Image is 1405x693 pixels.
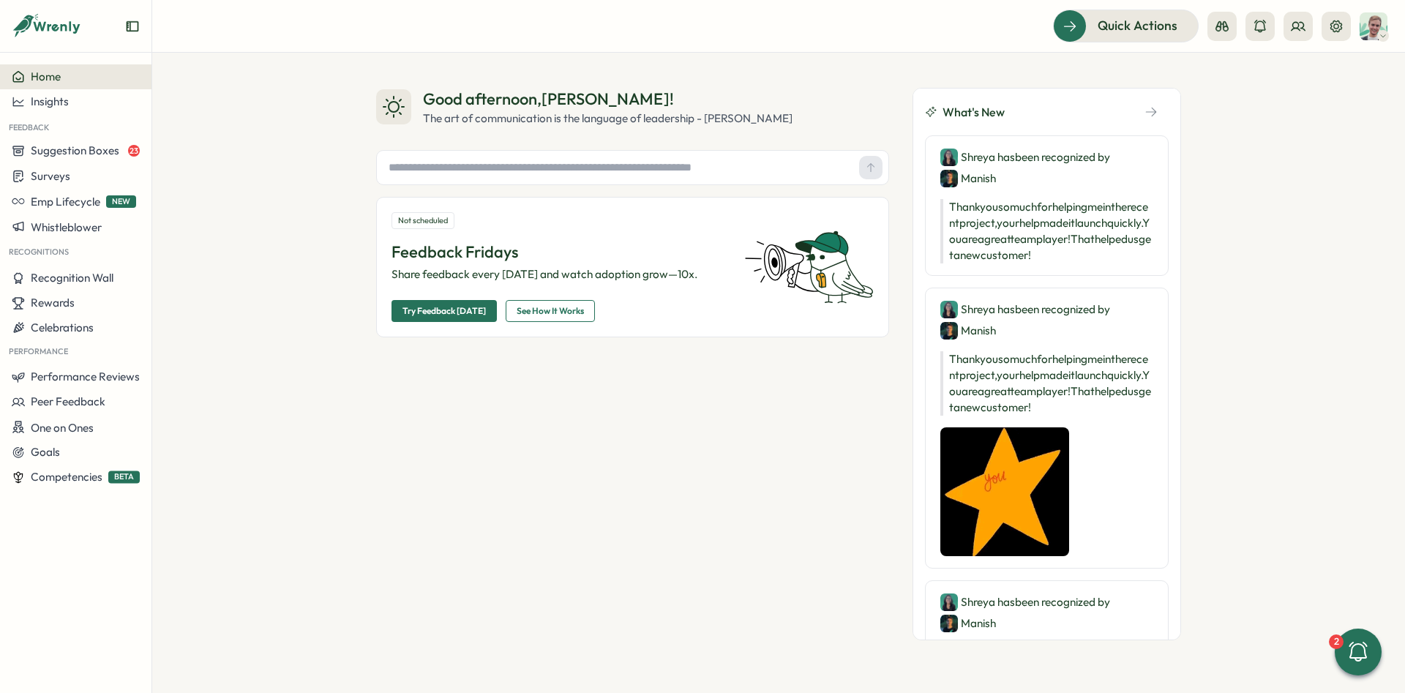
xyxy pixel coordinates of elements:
[940,170,958,187] img: Manish Panwar
[1053,10,1199,42] button: Quick Actions
[391,212,454,229] div: Not scheduled
[1360,12,1387,40] img: Matt Brooks
[940,322,958,340] img: Manish Panwar
[517,301,584,321] span: See How It Works
[940,614,996,632] div: Manish
[506,300,595,322] button: See How It Works
[1329,634,1344,649] div: 2
[423,110,793,127] div: The art of communication is the language of leadership - [PERSON_NAME]
[31,169,70,183] span: Surveys
[940,148,1153,187] div: Shreya has been recognized by
[940,321,996,340] div: Manish
[940,169,996,187] div: Manish
[31,445,60,459] span: Goals
[31,296,75,310] span: Rewards
[940,301,958,318] img: Shreya
[423,88,793,110] div: Good afternoon , [PERSON_NAME] !
[31,94,69,108] span: Insights
[31,143,119,157] span: Suggestion Boxes
[391,300,497,322] button: Try Feedback [DATE]
[31,70,61,83] span: Home
[106,195,136,208] span: NEW
[940,593,1153,632] div: Shreya has been recognized by
[125,19,140,34] button: Expand sidebar
[1098,16,1177,35] span: Quick Actions
[940,427,1069,556] img: Recognition Image
[391,266,727,282] p: Share feedback every [DATE] and watch adoption grow—10x.
[31,220,102,233] span: Whistleblower
[108,471,140,484] span: BETA
[943,103,1005,121] span: What's New
[402,301,486,321] span: Try Feedback [DATE]
[391,241,727,263] p: Feedback Fridays
[31,271,113,285] span: Recognition Wall
[31,470,102,484] span: Competencies
[940,593,958,611] img: Shreya
[940,199,1153,263] p: Thank you so much for helping me in the recent project, your help made it launch quickly. You are...
[128,145,140,157] span: 23
[31,420,94,434] span: One on Ones
[1335,629,1382,675] button: 2
[31,370,140,383] span: Performance Reviews
[31,321,94,334] span: Celebrations
[940,351,1153,416] p: Thank you so much for helping me in the recent project, your help made it launch quickly. You are...
[31,394,105,408] span: Peer Feedback
[940,615,958,632] img: Manish Panwar
[31,195,100,209] span: Emp Lifecycle
[940,300,1153,340] div: Shreya has been recognized by
[940,149,958,166] img: Shreya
